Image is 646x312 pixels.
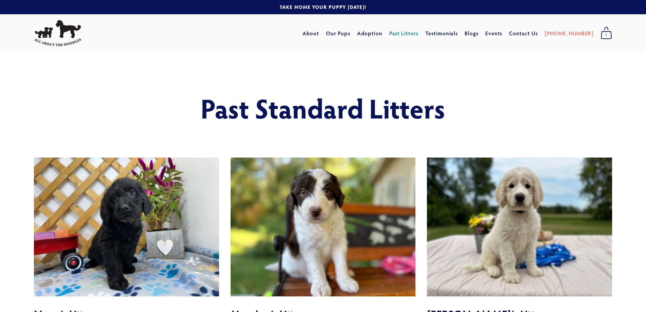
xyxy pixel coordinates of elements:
h1: Past Standard Litters [83,93,563,123]
a: Contact Us [509,27,538,39]
a: 0 items in cart [597,25,615,42]
a: Blogs [465,27,478,39]
span: 0 [601,31,612,39]
a: Testimonials [425,27,458,39]
img: All About The Doodles [34,20,81,47]
a: Our Pups [326,27,351,39]
a: About [302,27,319,39]
a: Events [485,27,503,39]
a: Past Litters [389,30,419,37]
a: Adoption [357,27,383,39]
a: [PHONE_NUMBER] [545,27,594,39]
